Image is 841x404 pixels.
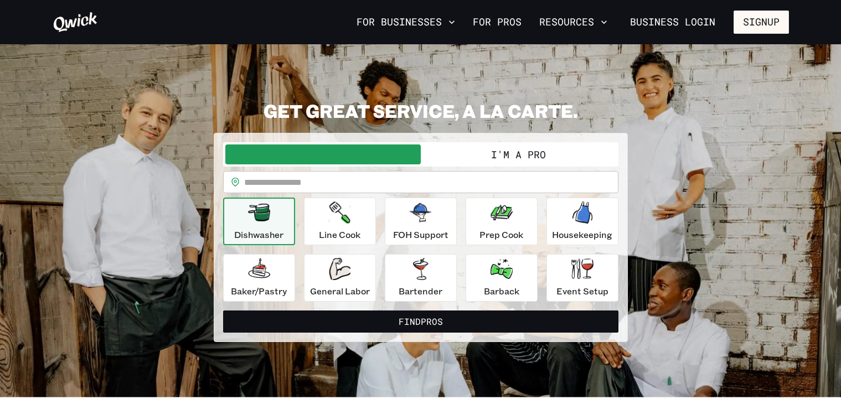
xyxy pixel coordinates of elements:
[223,198,295,245] button: Dishwasher
[385,254,457,302] button: Bartender
[556,284,608,298] p: Event Setup
[468,13,526,32] a: For Pros
[399,284,442,298] p: Bartender
[484,284,519,298] p: Barback
[466,254,538,302] button: Barback
[621,11,725,34] a: Business Login
[214,100,628,122] h2: GET GREAT SERVICE, A LA CARTE.
[421,144,616,164] button: I'm a Pro
[393,228,448,241] p: FOH Support
[319,228,360,241] p: Line Cook
[385,198,457,245] button: FOH Support
[466,198,538,245] button: Prep Cook
[546,254,618,302] button: Event Setup
[234,228,283,241] p: Dishwasher
[304,198,376,245] button: Line Cook
[535,13,612,32] button: Resources
[546,198,618,245] button: Housekeeping
[231,284,287,298] p: Baker/Pastry
[225,144,421,164] button: I'm a Business
[223,254,295,302] button: Baker/Pastry
[479,228,523,241] p: Prep Cook
[223,310,618,333] button: FindPros
[310,284,370,298] p: General Labor
[552,228,612,241] p: Housekeeping
[352,13,460,32] button: For Businesses
[304,254,376,302] button: General Labor
[734,11,789,34] button: Signup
